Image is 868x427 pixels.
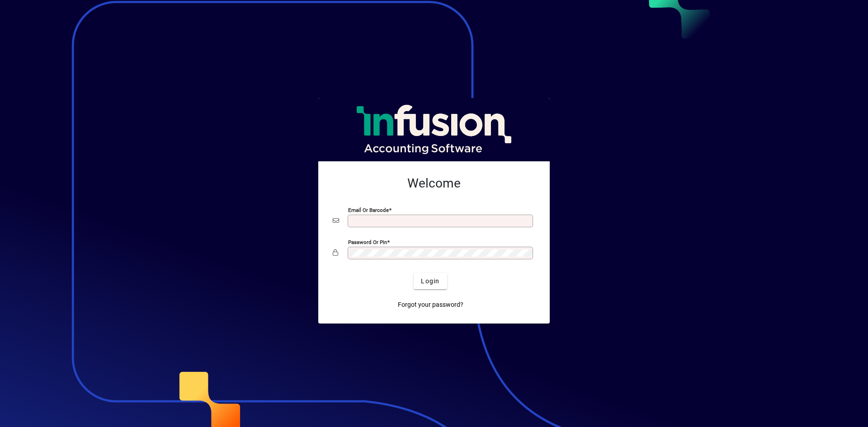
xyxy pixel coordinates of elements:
[394,296,467,313] a: Forgot your password?
[414,273,447,289] button: Login
[333,176,535,191] h2: Welcome
[348,239,387,245] mat-label: Password or Pin
[348,207,389,213] mat-label: Email or Barcode
[398,300,463,310] span: Forgot your password?
[421,277,439,286] span: Login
